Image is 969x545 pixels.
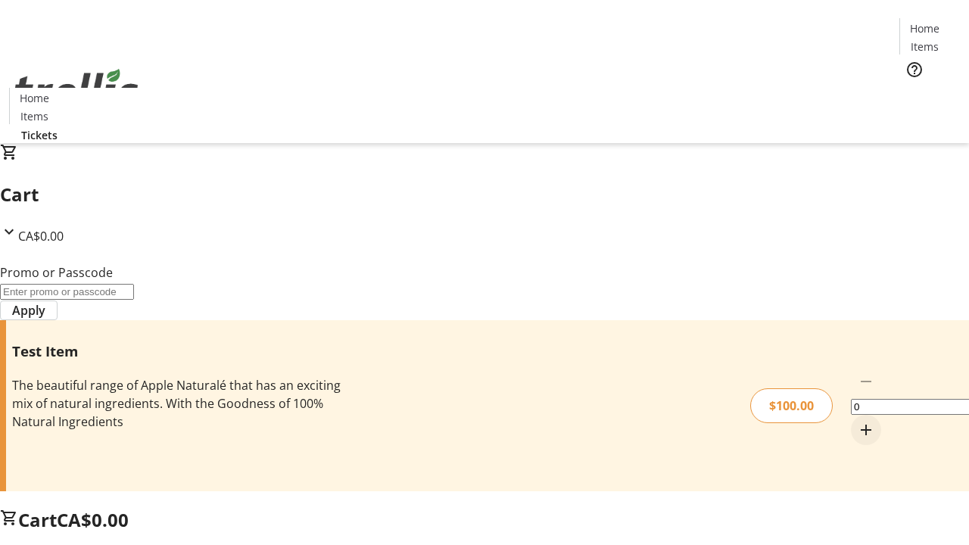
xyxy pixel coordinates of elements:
a: Items [10,108,58,124]
a: Home [900,20,949,36]
span: CA$0.00 [18,228,64,244]
span: Home [20,90,49,106]
a: Items [900,39,949,54]
button: Help [899,54,930,85]
button: Increment by one [851,415,881,445]
span: Items [911,39,939,54]
span: Tickets [21,127,58,143]
span: Tickets [911,88,948,104]
div: The beautiful range of Apple Naturalé that has an exciting mix of natural ingredients. With the G... [12,376,343,431]
a: Tickets [9,127,70,143]
h3: Test Item [12,341,343,362]
img: Orient E2E Organization qXEusMBIYX's Logo [9,52,144,128]
a: Home [10,90,58,106]
a: Tickets [899,88,960,104]
span: Apply [12,301,45,319]
div: $100.00 [750,388,833,423]
span: Home [910,20,939,36]
span: Items [20,108,48,124]
span: CA$0.00 [57,507,129,532]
